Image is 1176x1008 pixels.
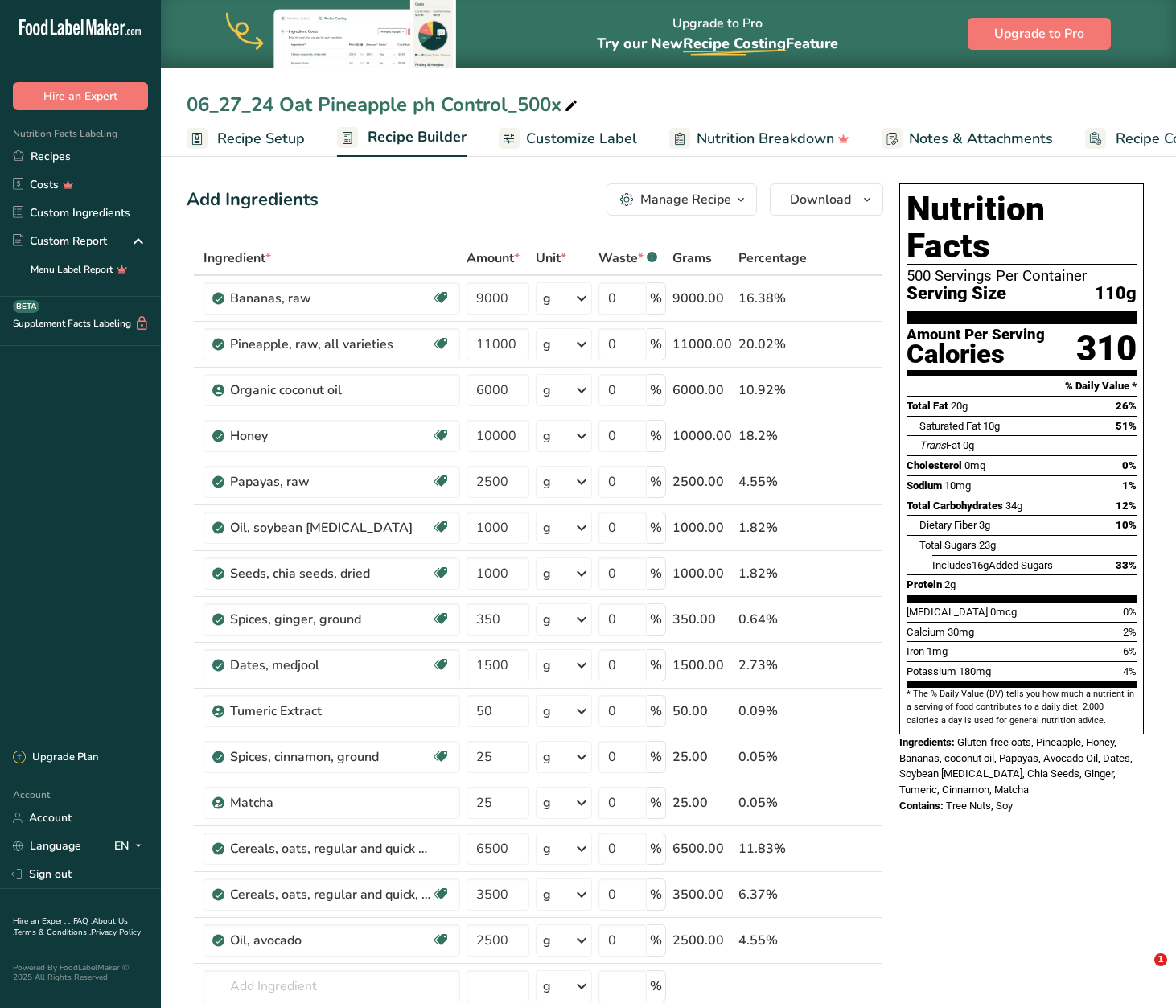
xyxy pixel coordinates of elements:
span: Amount [467,249,520,268]
div: g [543,564,551,583]
div: g [543,885,551,904]
div: g [543,839,551,858]
div: g [543,518,551,537]
div: 2500.00 [672,931,732,950]
div: 1.82% [738,564,807,583]
span: 2% [1123,626,1137,638]
div: 06_27_24 Oat Pineapple ph Control_500x [187,90,581,119]
span: 2g [944,578,956,590]
span: 51% [1116,420,1137,432]
span: Ingredients: [899,736,955,748]
a: About Us . [13,915,128,938]
div: 1500.00 [672,656,732,675]
a: Privacy Policy [91,927,141,938]
div: 11.83% [738,839,807,858]
span: Customize Label [526,128,637,150]
div: Powered By FoodLabelMaker © 2025 All Rights Reserved [13,963,148,982]
span: [MEDICAL_DATA] [907,606,988,618]
div: Manage Recipe [640,190,731,209]
div: g [543,472,551,492]
div: 2.73% [738,656,807,675]
div: 9000.00 [672,289,732,308]
span: 16g [972,559,989,571]
div: Custom Report [13,232,107,249]
div: 6000.00 [672,381,732,400]
span: Contains: [899,800,944,812]
span: Ingredient [204,249,271,268]
span: 0% [1122,459,1137,471]
div: 0.64% [738,610,807,629]
span: 10mg [944,479,971,492]
div: g [543,793,551,813]
span: Percentage [738,249,807,268]
span: Nutrition Breakdown [697,128,834,150]
div: EN [114,837,148,856]
span: Potassium [907,665,956,677]
div: 0.05% [738,793,807,813]
div: Cereals, oats, regular and quick and instant, unenriched, cooked with water (includes boiling and... [230,839,431,858]
div: Waste [598,249,657,268]
span: 0mg [964,459,985,471]
a: Notes & Attachments [882,121,1053,157]
div: 10.92% [738,381,807,400]
div: g [543,701,551,721]
div: Organic coconut oil [230,381,431,400]
span: 6% [1123,645,1137,657]
div: Dates, medjool [230,656,431,675]
div: 25.00 [672,747,732,767]
span: Recipe Costing [683,34,786,53]
div: Spices, ginger, ground [230,610,431,629]
span: Tree Nuts, Soy [946,800,1013,812]
div: Seeds, chia seeds, dried [230,564,431,583]
span: Protein [907,578,942,590]
div: Add Ingredients [187,187,319,213]
div: Upgrade Plan [13,750,98,766]
div: 25.00 [672,793,732,813]
span: 1% [1122,479,1137,492]
span: Dietary Fiber [919,519,977,531]
div: 0.05% [738,747,807,767]
div: 11000.00 [672,335,732,354]
span: 33% [1116,559,1137,571]
div: 50.00 [672,701,732,721]
span: Total Carbohydrates [907,500,1003,512]
div: g [543,289,551,308]
div: 3500.00 [672,885,732,904]
div: g [543,977,551,996]
div: g [543,610,551,629]
div: 20.02% [738,335,807,354]
div: g [543,747,551,767]
input: Add Ingredient [204,970,460,1002]
div: 6500.00 [672,839,732,858]
span: 0g [963,439,974,451]
a: Terms & Conditions . [14,927,91,938]
div: Bananas, raw [230,289,431,308]
span: 180mg [959,665,991,677]
span: Calcium [907,626,945,638]
div: Papayas, raw [230,472,431,492]
a: Nutrition Breakdown [669,121,849,157]
span: Iron [907,645,924,657]
button: Upgrade to Pro [968,18,1111,50]
div: 350.00 [672,610,732,629]
section: * The % Daily Value (DV) tells you how much a nutrient in a serving of food contributes to a dail... [907,688,1137,727]
h1: Nutrition Facts [907,191,1137,265]
i: Trans [919,439,946,451]
div: 500 Servings Per Container [907,268,1137,284]
a: Recipe Setup [187,121,305,157]
div: 2500.00 [672,472,732,492]
a: FAQ . [73,915,93,927]
span: Includes Added Sugars [932,559,1053,571]
span: Try our New Feature [597,34,838,53]
div: g [543,426,551,446]
div: 1000.00 [672,518,732,537]
span: Notes & Attachments [909,128,1053,150]
span: Fat [919,439,960,451]
span: 110g [1095,284,1137,304]
div: Cereals, oats, regular and quick, not fortified, dry [230,885,431,904]
span: Serving Size [907,284,1006,304]
a: Hire an Expert . [13,915,70,927]
span: 4% [1123,665,1137,677]
span: 26% [1116,400,1137,412]
div: BETA [13,300,39,313]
